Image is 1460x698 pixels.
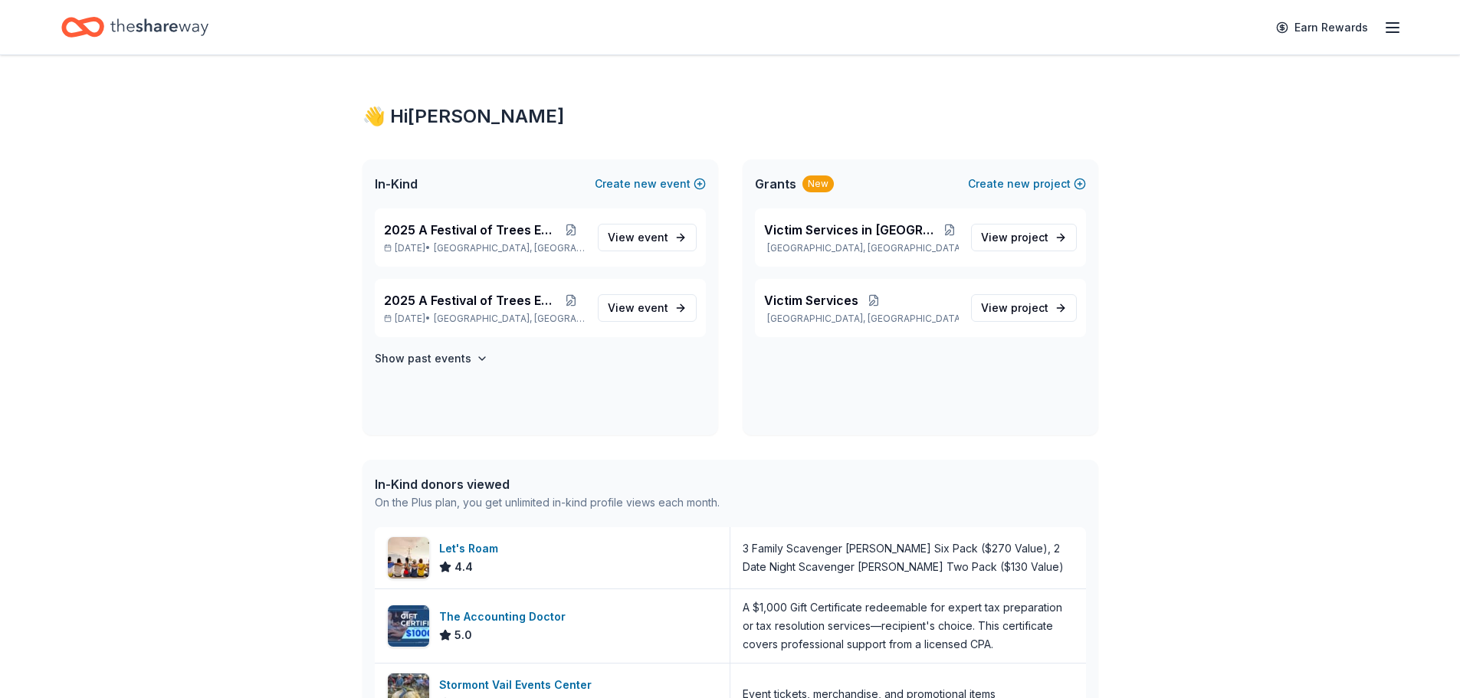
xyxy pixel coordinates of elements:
[598,294,697,322] a: View event
[363,104,1098,129] div: 👋 Hi [PERSON_NAME]
[743,598,1074,654] div: A $1,000 Gift Certificate redeemable for expert tax preparation or tax resolution services—recipi...
[454,558,473,576] span: 4.4
[598,224,697,251] a: View event
[439,608,572,626] div: The Accounting Doctor
[375,493,720,512] div: On the Plus plan, you get unlimited in-kind profile views each month.
[638,301,668,314] span: event
[802,175,834,192] div: New
[981,228,1048,247] span: View
[1011,231,1048,244] span: project
[764,221,941,239] span: Victim Services in [GEOGRAPHIC_DATA][US_STATE]
[968,175,1086,193] button: Createnewproject
[743,539,1074,576] div: 3 Family Scavenger [PERSON_NAME] Six Pack ($270 Value), 2 Date Night Scavenger [PERSON_NAME] Two ...
[1267,14,1377,41] a: Earn Rewards
[384,313,586,325] p: [DATE] •
[454,626,472,644] span: 5.0
[971,294,1077,322] a: View project
[764,313,959,325] p: [GEOGRAPHIC_DATA], [GEOGRAPHIC_DATA]
[434,242,585,254] span: [GEOGRAPHIC_DATA], [GEOGRAPHIC_DATA]
[1007,175,1030,193] span: new
[384,291,556,310] span: 2025 A Festival of Trees Event
[375,349,471,368] h4: Show past events
[375,475,720,493] div: In-Kind donors viewed
[375,175,418,193] span: In-Kind
[439,539,504,558] div: Let's Roam
[755,175,796,193] span: Grants
[1011,301,1048,314] span: project
[388,537,429,578] img: Image for Let's Roam
[384,242,586,254] p: [DATE] •
[384,221,556,239] span: 2025 A Festival of Trees Event
[61,9,208,45] a: Home
[981,299,1048,317] span: View
[634,175,657,193] span: new
[764,242,959,254] p: [GEOGRAPHIC_DATA], [GEOGRAPHIC_DATA]
[439,676,598,694] div: Stormont Vail Events Center
[608,228,668,247] span: View
[375,349,488,368] button: Show past events
[388,605,429,647] img: Image for The Accounting Doctor
[434,313,585,325] span: [GEOGRAPHIC_DATA], [GEOGRAPHIC_DATA]
[638,231,668,244] span: event
[595,175,706,193] button: Createnewevent
[608,299,668,317] span: View
[764,291,858,310] span: Victim Services
[971,224,1077,251] a: View project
